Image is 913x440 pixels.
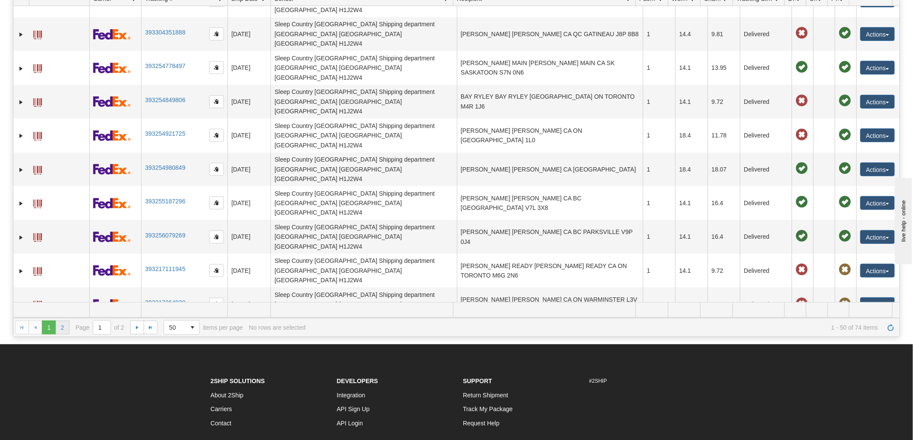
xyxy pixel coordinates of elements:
[33,27,42,41] a: Label
[17,165,25,174] a: Expand
[643,119,675,152] td: 1
[211,392,243,399] a: About 2Ship
[209,61,224,74] button: Copy to clipboard
[17,267,25,275] a: Expand
[675,220,708,253] td: 14.1
[271,119,457,152] td: Sleep Country [GEOGRAPHIC_DATA] Shipping department [GEOGRAPHIC_DATA] [GEOGRAPHIC_DATA] [GEOGRAPH...
[643,85,675,119] td: 1
[463,392,508,399] a: Return Shipment
[33,297,42,311] a: Label
[839,264,851,276] span: Pickup Not Assigned
[145,265,185,272] a: 393217111945
[227,287,271,321] td: [DATE]
[164,320,200,335] span: Page sizes drop down
[271,153,457,186] td: Sleep Country [GEOGRAPHIC_DATA] Shipping department [GEOGRAPHIC_DATA] [GEOGRAPHIC_DATA] [GEOGRAPH...
[209,231,224,243] button: Copy to clipboard
[839,196,851,208] span: Pickup Successfully created
[796,298,808,310] span: Late
[211,420,231,427] a: Contact
[209,95,224,108] button: Copy to clipboard
[17,233,25,242] a: Expand
[893,176,912,264] iframe: chat widget
[337,392,365,399] a: Integration
[708,153,740,186] td: 18.07
[227,220,271,253] td: [DATE]
[884,321,898,334] a: Refresh
[186,321,199,334] span: select
[164,320,243,335] span: items per page
[463,406,513,412] a: Track My Package
[796,129,808,141] span: Late
[740,17,792,51] td: Delivered
[796,61,808,73] span: On time
[796,162,808,175] span: On time
[708,85,740,119] td: 9.72
[675,186,708,220] td: 14.1
[675,119,708,152] td: 18.4
[145,130,185,137] a: 393254921725
[839,61,851,73] span: Pickup Successfully created
[860,95,895,109] button: Actions
[675,85,708,119] td: 14.1
[463,420,500,427] a: Request Help
[271,51,457,84] td: Sleep Country [GEOGRAPHIC_DATA] Shipping department [GEOGRAPHIC_DATA] [GEOGRAPHIC_DATA] [GEOGRAPH...
[93,130,131,141] img: 2 - FedEx Express®
[457,287,643,321] td: [PERSON_NAME] [PERSON_NAME] CA ON WARMINSTER L3V 8N7
[796,27,808,39] span: Late
[227,254,271,287] td: [DATE]
[740,186,792,220] td: Delivered
[271,220,457,253] td: Sleep Country [GEOGRAPHIC_DATA] Shipping department [GEOGRAPHIC_DATA] [GEOGRAPHIC_DATA] [GEOGRAPH...
[33,128,42,142] a: Label
[839,129,851,141] span: Pickup Successfully created
[17,30,25,39] a: Expand
[145,198,185,205] a: 393255187296
[740,153,792,186] td: Delivered
[643,17,675,51] td: 1
[860,27,895,41] button: Actions
[271,287,457,321] td: Sleep Country [GEOGRAPHIC_DATA] Shipping department [GEOGRAPHIC_DATA] [GEOGRAPHIC_DATA] [GEOGRAPH...
[271,254,457,287] td: Sleep Country [GEOGRAPHIC_DATA] Shipping department [GEOGRAPHIC_DATA] [GEOGRAPHIC_DATA] [GEOGRAPH...
[249,324,306,331] div: No rows are selected
[42,321,56,334] span: Page 1
[457,220,643,253] td: [PERSON_NAME] [PERSON_NAME] CA BC PARKSVILLE V9P 0J4
[860,297,895,311] button: Actions
[93,164,131,175] img: 2 - FedEx Express®
[337,378,378,384] strong: Developers
[93,299,131,310] img: 2 - FedEx Express®
[675,153,708,186] td: 18.4
[33,263,42,277] a: Label
[457,254,643,287] td: [PERSON_NAME] READY [PERSON_NAME] READY CA ON TORONTO M6G 2N6
[56,321,69,334] a: 2
[643,220,675,253] td: 1
[860,196,895,210] button: Actions
[740,119,792,152] td: Delivered
[209,298,224,311] button: Copy to clipboard
[643,254,675,287] td: 1
[145,29,185,36] a: 393304351888
[227,119,271,152] td: [DATE]
[17,64,25,73] a: Expand
[675,254,708,287] td: 14.1
[227,85,271,119] td: [DATE]
[740,51,792,84] td: Delivered
[708,220,740,253] td: 16.4
[209,129,224,142] button: Copy to clipboard
[33,60,42,74] a: Label
[211,378,265,384] strong: 2Ship Solutions
[860,61,895,75] button: Actions
[708,17,740,51] td: 9.81
[93,198,131,209] img: 2 - FedEx Express®
[93,321,110,334] input: Page 1
[17,131,25,140] a: Expand
[675,287,708,321] td: 28.8
[796,196,808,208] span: On time
[643,51,675,84] td: 1
[643,287,675,321] td: 1
[708,254,740,287] td: 9.72
[740,85,792,119] td: Delivered
[227,186,271,220] td: [DATE]
[93,265,131,276] img: 2 - FedEx Express®
[312,324,878,331] span: 1 - 50 of 74 items
[708,51,740,84] td: 13.95
[271,186,457,220] td: Sleep Country [GEOGRAPHIC_DATA] Shipping department [GEOGRAPHIC_DATA] [GEOGRAPHIC_DATA] [GEOGRAPH...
